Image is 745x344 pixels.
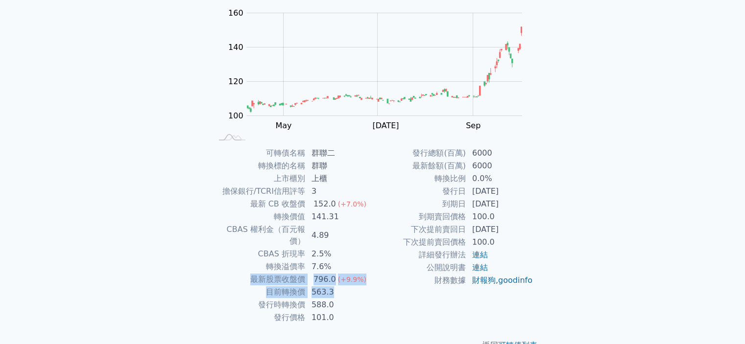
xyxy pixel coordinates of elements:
td: 發行價格 [212,311,306,324]
td: 目前轉換價 [212,286,306,298]
td: 轉換標的名稱 [212,160,306,172]
div: 796.0 [312,274,338,285]
td: 0.0% [466,172,533,185]
td: 詳細發行辦法 [373,249,466,261]
td: CBAS 折現率 [212,248,306,260]
div: 聊天小工具 [696,297,745,344]
a: 連結 [472,263,488,272]
span: (+7.0%) [338,200,366,208]
tspan: 120 [228,77,243,86]
td: 公開說明書 [373,261,466,274]
span: (+9.9%) [338,275,366,283]
td: 轉換溢價率 [212,260,306,273]
td: [DATE] [466,198,533,210]
td: , [466,274,533,287]
td: 最新股票收盤價 [212,273,306,286]
td: 發行日 [373,185,466,198]
td: 到期日 [373,198,466,210]
td: [DATE] [466,185,533,198]
td: 141.31 [306,210,373,223]
tspan: [DATE] [372,121,399,130]
td: 可轉債名稱 [212,147,306,160]
tspan: May [275,121,291,130]
td: 到期賣回價格 [373,210,466,223]
td: 6000 [466,147,533,160]
td: 群聯二 [306,147,373,160]
iframe: Chat Widget [696,297,745,344]
g: Chart [223,8,536,130]
td: 101.0 [306,311,373,324]
td: 100.0 [466,210,533,223]
a: 連結 [472,250,488,259]
div: 152.0 [312,198,338,210]
td: 563.3 [306,286,373,298]
td: 轉換比例 [373,172,466,185]
td: 發行總額(百萬) [373,147,466,160]
td: 3 [306,185,373,198]
td: 下次提前賣回價格 [373,236,466,249]
td: 4.89 [306,223,373,248]
td: 轉換價值 [212,210,306,223]
td: 財務數據 [373,274,466,287]
a: 財報狗 [472,275,496,285]
td: 擔保銀行/TCRI信用評等 [212,185,306,198]
g: Series [247,27,522,113]
td: 100.0 [466,236,533,249]
td: 6000 [466,160,533,172]
td: 7.6% [306,260,373,273]
td: 發行時轉換價 [212,298,306,311]
a: goodinfo [498,275,532,285]
td: 最新餘額(百萬) [373,160,466,172]
td: 上櫃 [306,172,373,185]
td: 群聯 [306,160,373,172]
td: 2.5% [306,248,373,260]
tspan: 160 [228,8,243,18]
td: 588.0 [306,298,373,311]
tspan: Sep [466,121,481,130]
td: 最新 CB 收盤價 [212,198,306,210]
td: [DATE] [466,223,533,236]
td: 下次提前賣回日 [373,223,466,236]
tspan: 100 [228,111,243,120]
td: 上市櫃別 [212,172,306,185]
tspan: 140 [228,43,243,52]
td: CBAS 權利金（百元報價） [212,223,306,248]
